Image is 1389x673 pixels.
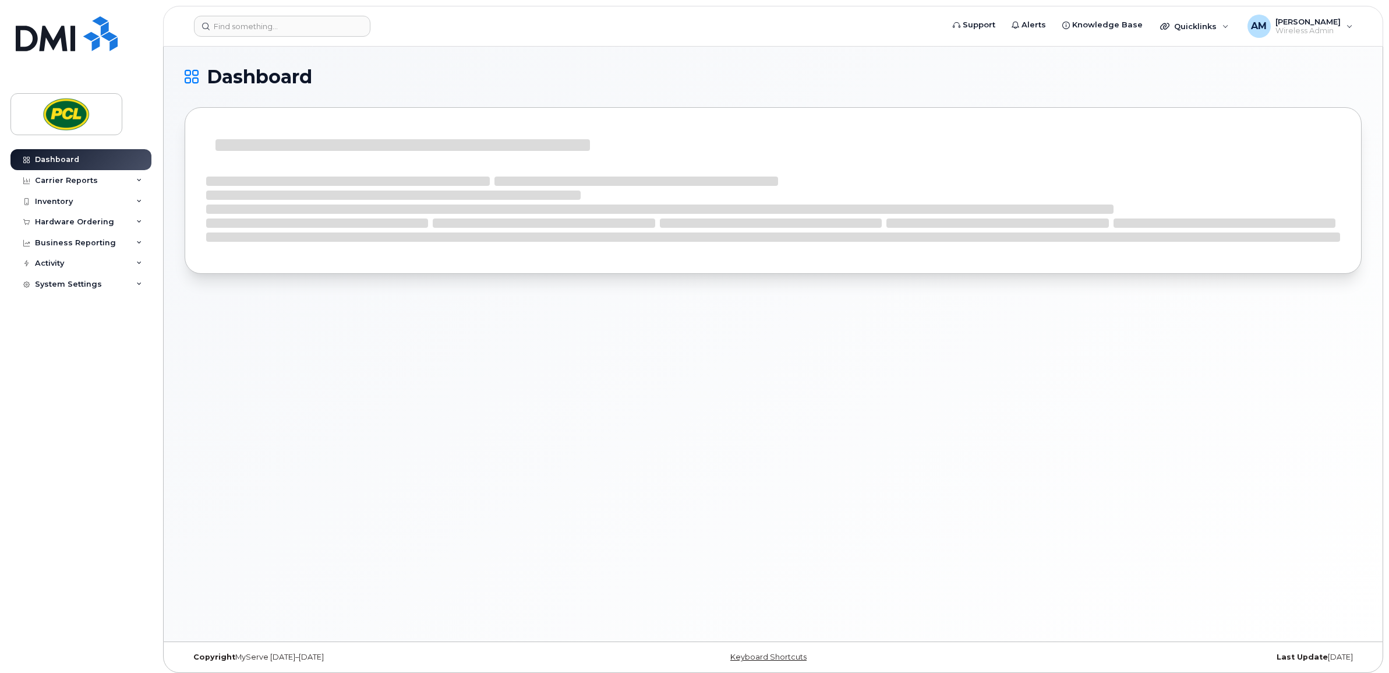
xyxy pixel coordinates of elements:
[730,653,807,661] a: Keyboard Shortcuts
[969,653,1362,662] div: [DATE]
[185,653,577,662] div: MyServe [DATE]–[DATE]
[1277,653,1328,661] strong: Last Update
[207,68,312,86] span: Dashboard
[193,653,235,661] strong: Copyright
